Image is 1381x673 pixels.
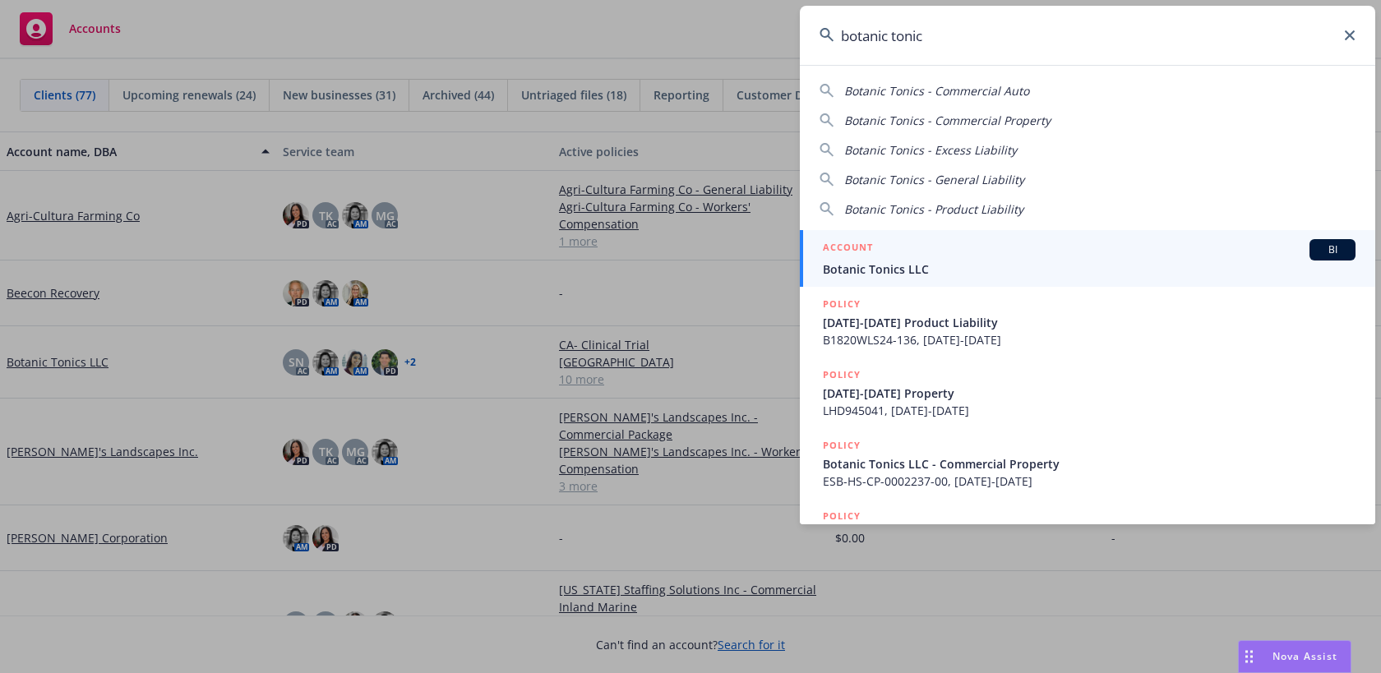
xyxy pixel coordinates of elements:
[823,296,861,312] h5: POLICY
[823,455,1356,472] span: Botanic Tonics LLC - Commercial Property
[823,366,861,383] h5: POLICY
[844,172,1024,187] span: Botanic Tonics - General Liability
[1272,649,1337,663] span: Nova Assist
[823,385,1356,402] span: [DATE]-[DATE] Property
[1238,640,1351,673] button: Nova Assist
[800,287,1375,357] a: POLICY[DATE]-[DATE] Product LiabilityB1820WLS24-136, [DATE]-[DATE]
[844,142,1017,158] span: Botanic Tonics - Excess Liability
[844,113,1051,128] span: Botanic Tonics - Commercial Property
[800,428,1375,499] a: POLICYBotanic Tonics LLC - Commercial PropertyESB-HS-CP-0002237-00, [DATE]-[DATE]
[800,230,1375,287] a: ACCOUNTBIBotanic Tonics LLC
[844,201,1023,217] span: Botanic Tonics - Product Liability
[823,508,861,524] h5: POLICY
[1239,641,1259,672] div: Drag to move
[823,314,1356,331] span: [DATE]-[DATE] Product Liability
[1316,242,1349,257] span: BI
[800,499,1375,569] a: POLICY
[800,357,1375,428] a: POLICY[DATE]-[DATE] PropertyLHD945041, [DATE]-[DATE]
[823,472,1356,490] span: ESB-HS-CP-0002237-00, [DATE]-[DATE]
[844,83,1029,99] span: Botanic Tonics - Commercial Auto
[823,402,1356,419] span: LHD945041, [DATE]-[DATE]
[823,239,873,259] h5: ACCOUNT
[823,437,861,454] h5: POLICY
[823,331,1356,348] span: B1820WLS24-136, [DATE]-[DATE]
[823,260,1356,278] span: Botanic Tonics LLC
[800,6,1375,65] input: Search...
